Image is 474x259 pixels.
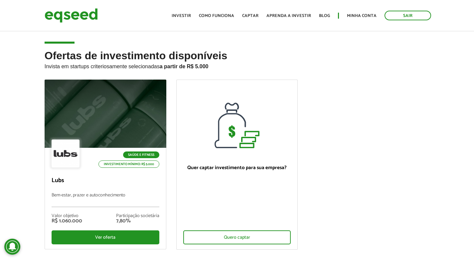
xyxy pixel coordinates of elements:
[52,177,159,184] p: Lubs
[116,218,159,224] div: 7,80%
[176,80,298,250] a: Quer captar investimento para sua empresa? Quero captar
[172,14,191,18] a: Investir
[45,50,430,80] h2: Ofertas de investimento disponíveis
[52,230,159,244] div: Ver oferta
[199,14,234,18] a: Como funciona
[385,11,431,20] a: Sair
[160,64,209,69] strong: a partir de R$ 5.000
[45,62,430,70] p: Invista em startups criteriosamente selecionadas
[266,14,311,18] a: Aprenda a investir
[183,230,291,244] div: Quero captar
[98,160,159,168] p: Investimento mínimo: R$ 5.000
[45,80,166,249] a: Saúde e Fitness Investimento mínimo: R$ 5.000 Lubs Bem-estar, prazer e autoconhecimento Valor obj...
[52,193,159,207] p: Bem-estar, prazer e autoconhecimento
[52,214,82,218] div: Valor objetivo
[116,214,159,218] div: Participação societária
[242,14,258,18] a: Captar
[347,14,377,18] a: Minha conta
[183,165,291,171] p: Quer captar investimento para sua empresa?
[319,14,330,18] a: Blog
[45,7,98,24] img: EqSeed
[52,218,82,224] div: R$ 1.060.000
[123,151,159,158] p: Saúde e Fitness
